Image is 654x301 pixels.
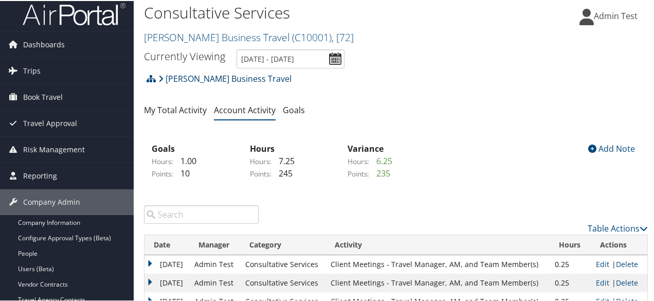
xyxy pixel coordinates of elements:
img: airportal-logo.png [23,1,125,25]
td: [DATE] [144,254,189,273]
strong: Variance [348,142,384,153]
span: Company Admin [23,188,80,214]
label: Points: [348,168,369,178]
a: Delete [616,277,638,287]
a: Delete [616,258,638,268]
th: Manager: activate to sort column ascending [189,234,240,254]
label: Points: [152,168,173,178]
span: Risk Management [23,136,85,162]
span: 7.25 [274,154,295,166]
a: Account Activity [214,103,276,115]
span: 1.00 [175,154,196,166]
div: Add Note [583,141,640,154]
td: 0.25 [550,273,591,291]
a: [PERSON_NAME] Business Travel [158,67,292,88]
label: Hours: [348,155,369,166]
td: | [591,273,647,291]
span: 245 [274,167,293,178]
span: 10 [175,167,190,178]
input: [DATE] - [DATE] [237,48,344,67]
h1: Consultative Services [144,1,480,23]
a: Table Actions [588,222,648,233]
td: 0.25 [550,254,591,273]
strong: Hours [250,142,275,153]
td: Consultative Services [240,273,325,291]
td: Client Meetings - Travel Manager, AM, and Team Member(s) [325,273,550,291]
a: Edit [596,258,609,268]
span: Book Travel [23,83,63,109]
a: Edit [596,277,609,287]
th: Hours [550,234,591,254]
span: ( C10001 ) [292,29,332,43]
td: | [591,254,647,273]
span: Admin Test [594,9,638,21]
td: Client Meetings - Travel Manager, AM, and Team Member(s) [325,254,550,273]
label: Hours: [152,155,173,166]
td: [DATE] [144,273,189,291]
h3: Currently Viewing [144,48,225,62]
td: Admin Test [189,254,240,273]
span: Dashboards [23,31,65,57]
span: 6.25 [371,154,392,166]
a: Goals [283,103,305,115]
span: Trips [23,57,41,83]
td: Admin Test [189,273,240,291]
span: Travel Approval [23,110,77,135]
strong: Goals [152,142,175,153]
a: [PERSON_NAME] Business Travel [144,29,354,43]
th: Date: activate to sort column ascending [144,234,189,254]
label: Hours: [250,155,271,166]
label: Points: [250,168,271,178]
a: My Total Activity [144,103,207,115]
th: Category: activate to sort column ascending [240,234,325,254]
span: 235 [371,167,390,178]
th: Actions [591,234,647,254]
span: Reporting [23,162,57,188]
span: , [ 72 ] [332,29,354,43]
th: Activity: activate to sort column ascending [325,234,550,254]
td: Consultative Services [240,254,325,273]
input: Search [144,204,259,223]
